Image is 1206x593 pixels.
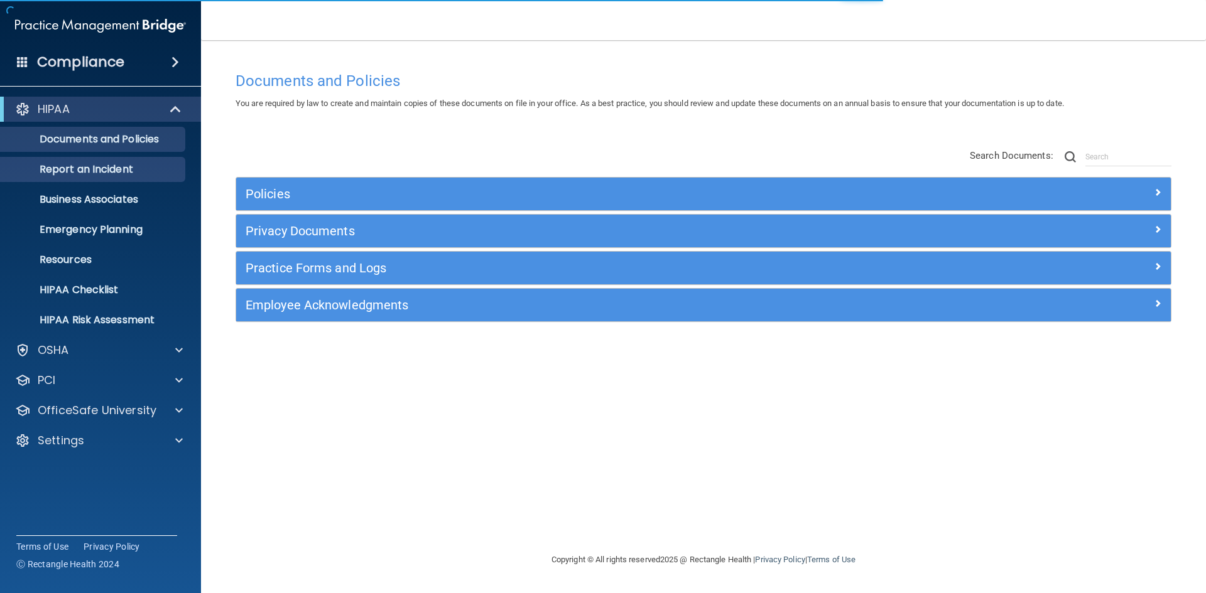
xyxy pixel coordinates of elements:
p: OSHA [38,343,69,358]
a: Terms of Use [16,540,68,553]
input: Search [1085,147,1171,166]
a: HIPAA [15,102,182,117]
p: Business Associates [8,193,180,206]
a: Settings [15,433,183,448]
h4: Documents and Policies [236,73,1171,89]
p: Documents and Policies [8,133,180,146]
a: PCI [15,373,183,388]
a: Privacy Policy [84,540,140,553]
p: Resources [8,254,180,266]
a: Privacy Documents [246,221,1161,241]
a: Terms of Use [807,555,856,564]
img: PMB logo [15,13,186,38]
a: OfficeSafe University [15,403,183,418]
span: You are required by law to create and maintain copies of these documents on file in your office. ... [236,99,1064,108]
a: Policies [246,184,1161,204]
p: Settings [38,433,84,448]
div: Copyright © All rights reserved 2025 @ Rectangle Health | | [474,540,933,580]
h5: Policies [246,187,928,201]
span: Search Documents: [970,150,1053,161]
h5: Practice Forms and Logs [246,261,928,275]
a: Practice Forms and Logs [246,258,1161,278]
p: PCI [38,373,55,388]
p: OfficeSafe University [38,403,156,418]
img: ic-search.3b580494.png [1065,151,1076,163]
h5: Employee Acknowledgments [246,298,928,312]
p: HIPAA [38,102,70,117]
h5: Privacy Documents [246,224,928,238]
a: Privacy Policy [755,555,805,564]
a: OSHA [15,343,183,358]
h4: Compliance [37,53,124,71]
p: HIPAA Checklist [8,284,180,296]
p: HIPAA Risk Assessment [8,314,180,326]
p: Report an Incident [8,163,180,176]
span: Ⓒ Rectangle Health 2024 [16,558,119,570]
p: Emergency Planning [8,223,180,236]
a: Employee Acknowledgments [246,295,1161,315]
